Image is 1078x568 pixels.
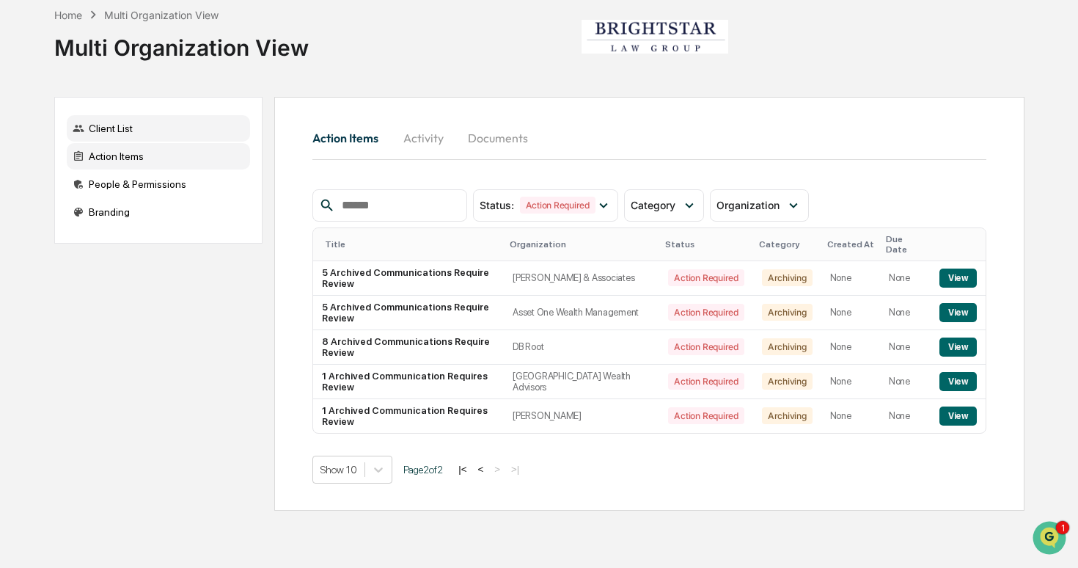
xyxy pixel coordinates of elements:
td: 1 Archived Communication Requires Review [313,399,504,433]
div: Action Required [668,304,744,321]
div: People & Permissions [67,171,250,197]
img: 1746055101610-c473b297-6a78-478c-a979-82029cc54cd1 [15,112,41,139]
td: 5 Archived Communications Require Review [313,261,504,296]
td: None [880,365,931,399]
button: Documents [456,120,540,156]
div: 🗄️ [106,302,118,313]
td: None [880,330,931,365]
button: Activity [390,120,456,156]
div: Action Required [668,373,744,390]
span: [DATE] [130,239,160,251]
span: Organization [716,199,780,211]
button: View [939,372,977,391]
span: Category [631,199,675,211]
td: None [821,399,880,433]
span: Attestations [121,300,182,315]
td: 1 Archived Communication Requires Review [313,365,504,399]
td: None [821,330,880,365]
td: None [880,296,931,330]
td: [GEOGRAPHIC_DATA] Wealth Advisors [504,365,659,399]
td: None [821,296,880,330]
div: Archiving [762,338,813,355]
iframe: Open customer support [1031,520,1071,559]
span: [PERSON_NAME] [45,239,119,251]
button: >| [507,463,524,476]
img: Jack Rasmussen [15,186,38,209]
div: Past conversations [15,163,98,175]
div: Archiving [762,373,813,390]
div: Home [54,9,82,21]
button: See all [227,160,267,178]
div: Start new chat [66,112,241,127]
td: [PERSON_NAME] [504,399,659,433]
button: View [939,407,977,426]
button: Start new chat [249,117,267,134]
button: View [939,269,977,288]
div: Title [325,239,498,250]
button: < [473,463,488,476]
img: 8933085812038_c878075ebb4cc5468115_72.jpg [31,112,57,139]
span: [DATE] [130,200,160,211]
div: Action Required [668,407,744,424]
td: 8 Archived Communications Require Review [313,330,504,365]
td: DB Root [504,330,659,365]
button: > [490,463,505,476]
td: None [821,365,880,399]
img: Brightstar Law Group [582,20,728,54]
span: • [122,239,127,251]
div: Due Date [886,234,925,255]
div: Client List [67,115,250,142]
div: Branding [67,199,250,225]
a: Powered byPylon [103,363,177,375]
div: Multi Organization View [54,23,309,61]
div: We're available if you need us! [66,127,202,139]
img: Cece Ferraez [15,225,38,249]
td: [PERSON_NAME] & Associates [504,261,659,296]
span: [PERSON_NAME] [45,200,119,211]
span: Preclearance [29,300,95,315]
a: 🔎Data Lookup [9,322,98,349]
td: None [821,261,880,296]
div: Action Required [668,338,744,355]
div: Action Items [67,143,250,170]
a: 🖐️Preclearance [9,294,100,321]
a: 🗄️Attestations [100,294,188,321]
div: Archiving [762,407,813,424]
span: Page 2 of 2 [403,464,443,476]
div: Archiving [762,269,813,286]
span: Status : [480,199,514,211]
div: Multi Organization View [104,9,219,21]
button: View [939,303,977,322]
div: 🔎 [15,329,26,341]
img: 1746055101610-c473b297-6a78-478c-a979-82029cc54cd1 [29,200,41,212]
div: Status [665,239,747,250]
span: • [122,200,127,211]
p: How can we help? [15,31,267,54]
div: Action Required [520,197,595,214]
span: Data Lookup [29,328,92,343]
div: activity tabs [312,120,986,156]
div: 🖐️ [15,302,26,313]
div: Action Required [668,269,744,286]
td: Asset One Wealth Management [504,296,659,330]
td: None [880,399,931,433]
td: 5 Archived Communications Require Review [313,296,504,330]
button: Action Items [312,120,390,156]
button: View [939,338,977,357]
div: Archiving [762,304,813,321]
div: Created At [827,239,874,250]
span: Pylon [146,364,177,375]
div: Organization [510,239,653,250]
button: |< [454,463,471,476]
div: Category [759,239,815,250]
td: None [880,261,931,296]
